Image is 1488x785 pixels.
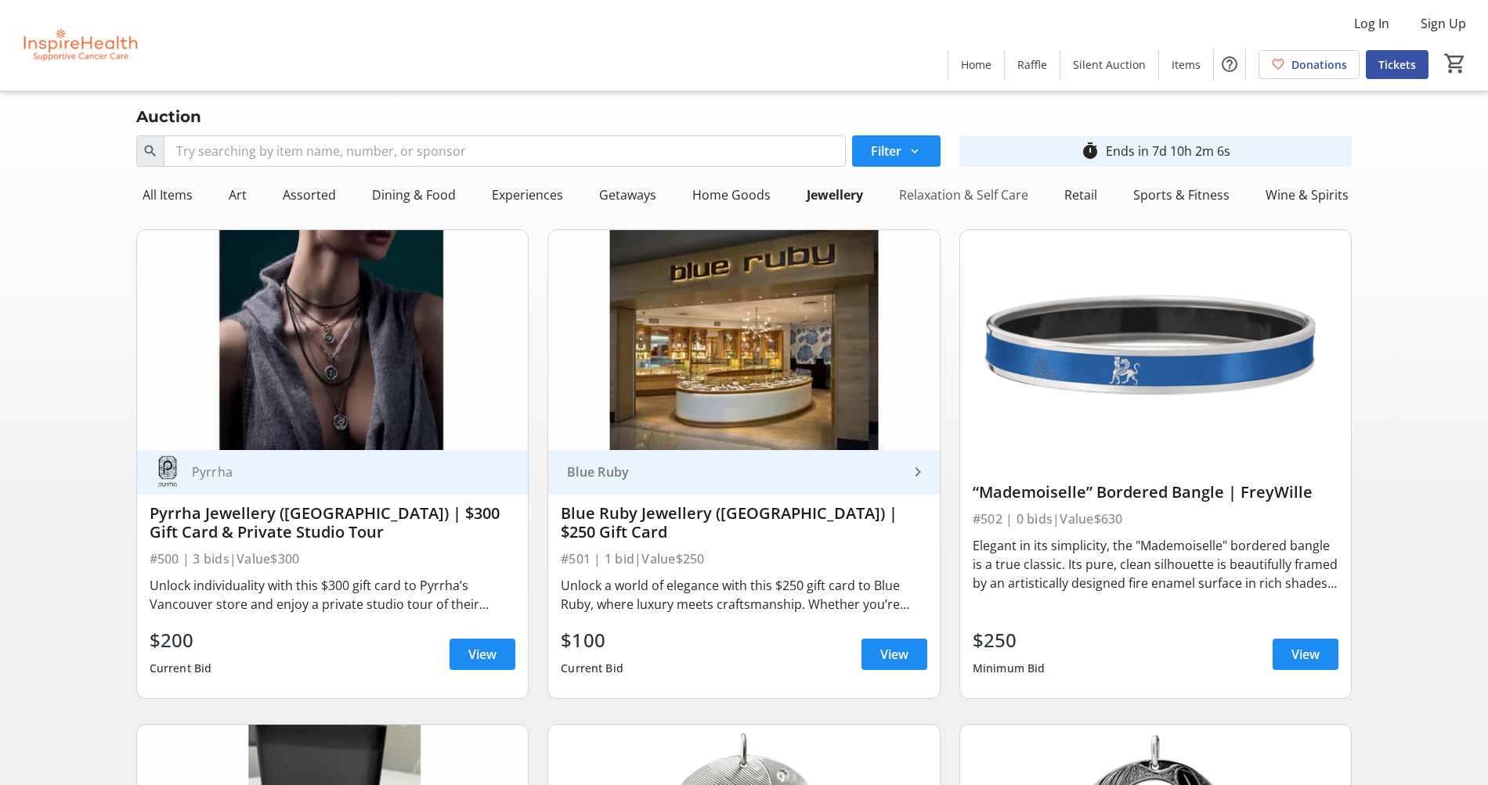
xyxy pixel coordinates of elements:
span: Items [1172,56,1201,73]
div: Pyrrha Jewellery ([GEOGRAPHIC_DATA]) | $300 Gift Card & Private Studio Tour [150,504,516,542]
div: #502 | 0 bids | Value $630 [973,508,1339,530]
span: Silent Auction [1073,56,1146,73]
div: Current Bid [150,654,212,682]
div: Auction [127,104,211,129]
button: Cart [1441,49,1469,77]
div: #501 | 1 bid | Value $250 [561,548,927,570]
img: Pyrrha [150,454,186,490]
a: Home [948,50,1004,79]
div: $200 [150,626,212,654]
div: Sports & Fitness [1127,179,1236,211]
div: Pyrrha [186,464,497,480]
a: View [450,639,515,670]
div: Blue Ruby [561,464,908,480]
img: Pyrrha Jewellery (Vancouver) | $300 Gift Card & Private Studio Tour [137,230,529,450]
a: Silent Auction [1060,50,1158,79]
div: Blue Ruby Jewellery ([GEOGRAPHIC_DATA]) | $250 Gift Card [561,504,927,542]
img: Blue Ruby Jewellery (Vancouver) | $250 Gift Card [548,230,940,450]
mat-icon: keyboard_arrow_right [908,463,927,481]
div: Home Goods [686,179,777,211]
button: Filter [852,135,941,167]
div: Getaways [593,179,663,211]
a: View [861,639,927,670]
div: Current Bid [561,654,623,682]
div: Experiences [486,179,569,211]
div: $250 [973,626,1046,654]
div: Elegant in its simplicity, the "Mademoiselle" bordered bangle is a true classic. Its pure, clean ... [973,536,1339,592]
div: “Mademoiselle” Bordered Bangle | FreyWille [973,483,1339,502]
span: View [1291,645,1320,664]
span: View [880,645,908,664]
div: Unlock individuality with this $300 gift card to Pyrrha’s Vancouver store and enjoy a private stu... [150,576,516,614]
span: Donations [1291,56,1347,73]
div: Relaxation & Self Care [893,179,1035,211]
button: Log In [1342,11,1402,36]
div: Minimum Bid [973,654,1046,682]
div: Retail [1058,179,1103,211]
a: Tickets [1366,50,1428,79]
span: Log In [1354,14,1389,33]
span: Sign Up [1421,14,1466,33]
div: Unlock a world of elegance with this $250 gift card to Blue Ruby, where luxury meets craftsmanshi... [561,576,927,614]
a: Raffle [1005,50,1060,79]
button: Help [1214,49,1245,80]
span: Tickets [1378,56,1416,73]
div: Wine & Spirits [1259,179,1355,211]
span: View [468,645,497,664]
a: Donations [1259,50,1360,79]
mat-icon: timer_outline [1081,142,1100,160]
a: View [1273,639,1338,670]
img: InspireHealth Supportive Cancer Care's Logo [9,6,149,85]
div: #500 | 3 bids | Value $300 [150,548,516,570]
div: $100 [561,626,623,654]
div: Dining & Food [366,179,462,211]
img: “Mademoiselle” Bordered Bangle | FreyWille [960,230,1352,450]
a: Blue Ruby [548,450,940,495]
span: Filter [871,142,901,160]
input: Try searching by item name, number, or sponsor [164,135,846,167]
a: Items [1159,50,1213,79]
div: Art [222,179,253,211]
div: Ends in 7d 10h 2m 6s [1106,142,1230,160]
div: All Items [136,179,199,211]
span: Raffle [1017,56,1047,73]
span: Home [961,56,991,73]
div: Assorted [276,179,342,211]
button: Sign Up [1408,11,1479,36]
div: Jewellery [800,179,869,211]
